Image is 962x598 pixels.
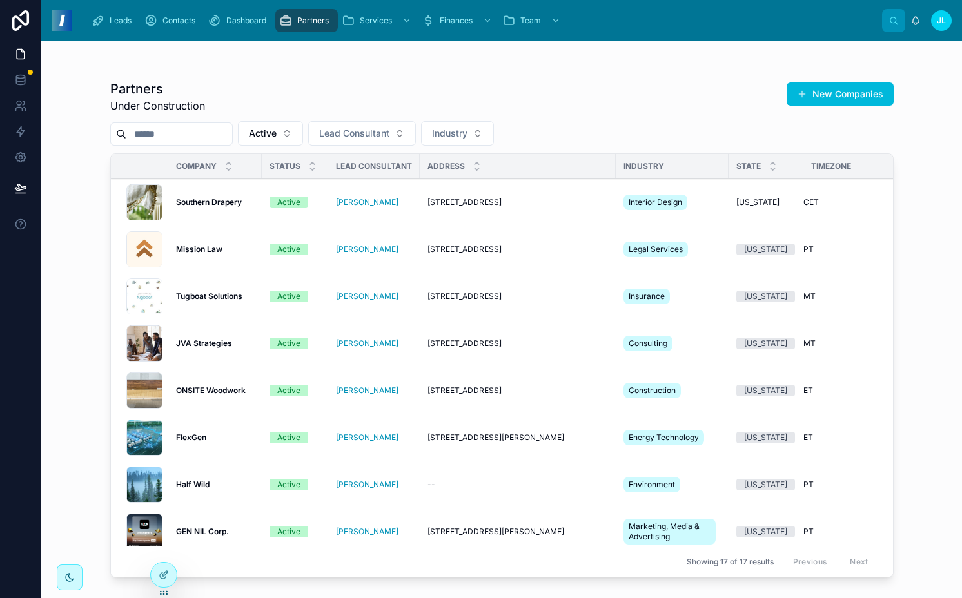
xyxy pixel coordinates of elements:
a: GEN NIL Corp. [176,526,254,537]
span: Services [360,15,392,26]
a: [US_STATE] [736,291,796,302]
button: Select Button [421,121,494,146]
div: [US_STATE] [744,385,787,396]
a: Active [270,526,320,537]
a: [PERSON_NAME] [336,432,412,443]
a: [PERSON_NAME] [336,291,412,302]
span: Environment [629,479,675,490]
span: Interior Design [629,197,682,207]
a: [US_STATE] [736,244,796,255]
img: App logo [52,10,72,31]
span: [STREET_ADDRESS] [427,244,502,255]
div: Active [277,338,300,349]
span: [PERSON_NAME] [336,432,398,443]
span: [PERSON_NAME] [336,197,398,207]
span: Timezone [811,161,851,171]
a: Marketing, Media & Advertising [623,516,721,547]
a: ET [803,432,885,443]
a: [PERSON_NAME] [336,338,398,349]
a: MT [803,338,885,349]
div: scrollable content [83,6,882,35]
strong: GEN NIL Corp. [176,526,229,536]
span: [STREET_ADDRESS] [427,385,502,396]
span: Consulting [629,338,667,349]
a: [PERSON_NAME] [336,244,398,255]
span: Address [427,161,465,171]
span: Lead Consultant [336,161,412,171]
a: Active [270,197,320,208]
a: Active [270,479,320,490]
a: Active [270,385,320,396]
button: Select Button [308,121,416,146]
div: [US_STATE] [744,432,787,443]
span: Company [176,161,217,171]
a: MT [803,291,885,302]
a: [STREET_ADDRESS][PERSON_NAME] [427,526,608,537]
a: Finances [418,9,498,32]
a: Legal Services [623,239,721,260]
a: CET [803,197,885,207]
a: [PERSON_NAME] [336,479,412,490]
span: JL [937,15,946,26]
a: Mission Law [176,244,254,255]
span: PT [803,526,814,537]
div: [US_STATE] [744,338,787,349]
span: Legal Services [629,244,683,255]
span: Leads [110,15,132,26]
div: Active [277,291,300,302]
span: Energy Technology [629,432,699,443]
div: Active [277,526,300,537]
span: CET [803,197,819,207]
a: [PERSON_NAME] [336,291,398,302]
strong: Mission Law [176,244,222,254]
span: MT [803,338,816,349]
a: [STREET_ADDRESS] [427,385,608,396]
span: Contacts [162,15,195,26]
a: Environment [623,474,721,495]
a: Construction [623,380,721,401]
span: [STREET_ADDRESS][PERSON_NAME] [427,526,564,537]
strong: Southern Drapery [176,197,242,207]
a: PT [803,479,885,490]
div: [US_STATE] [744,479,787,490]
span: Dashboard [226,15,266,26]
div: [US_STATE] [744,244,787,255]
span: [STREET_ADDRESS] [427,197,502,207]
span: Partners [297,15,329,26]
a: [STREET_ADDRESS] [427,338,608,349]
span: Status [270,161,300,171]
span: PT [803,244,814,255]
a: ONSITE Woodwork [176,385,254,396]
a: [US_STATE] [736,479,796,490]
a: Team [498,9,567,32]
span: Marketing, Media & Advertising [629,521,711,542]
span: MT [803,291,816,302]
a: JVA Strategies [176,338,254,349]
span: Insurance [629,291,665,302]
span: Team [520,15,541,26]
strong: ONSITE Woodwork [176,385,246,395]
span: [STREET_ADDRESS][PERSON_NAME] [427,432,564,443]
a: New Companies [787,82,894,106]
div: Active [277,197,300,208]
a: [STREET_ADDRESS] [427,244,608,255]
span: State [736,161,761,171]
a: PT [803,526,885,537]
a: [US_STATE] [736,197,796,207]
a: [US_STATE] [736,526,796,537]
span: [STREET_ADDRESS] [427,338,502,349]
span: Industry [623,161,664,171]
span: [STREET_ADDRESS] [427,291,502,302]
span: [US_STATE] [736,197,780,207]
a: PT [803,244,885,255]
a: [PERSON_NAME] [336,526,398,537]
a: [US_STATE] [736,432,796,443]
div: Active [277,479,300,490]
a: Tugboat Solutions [176,291,254,302]
a: FlexGen [176,432,254,443]
a: [STREET_ADDRESS] [427,291,608,302]
div: Active [277,385,300,396]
